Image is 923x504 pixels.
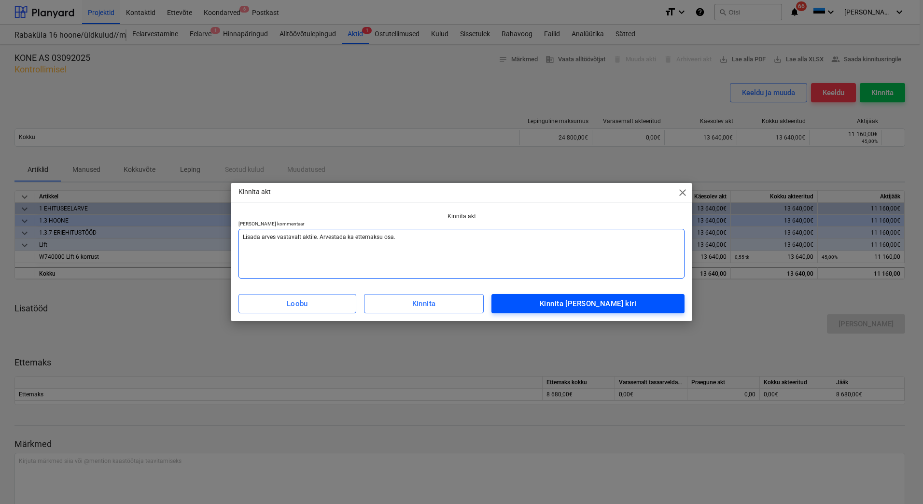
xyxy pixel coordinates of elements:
div: Loobu [287,297,308,310]
button: Kinnita [364,294,484,313]
p: [PERSON_NAME] kommentaar [238,221,685,229]
p: Kinnita akt [238,187,271,197]
div: Kinnita [412,297,436,310]
span: close [677,187,688,198]
iframe: Chat Widget [875,458,923,504]
textarea: Lisada arves vastavalt aktile. Arvestada ka ettemaksu osa. [238,229,685,279]
p: Kinnita akt [238,212,685,221]
div: Kinnita [PERSON_NAME] kiri [540,297,636,310]
button: Loobu [238,294,356,313]
button: Kinnita [PERSON_NAME] kiri [491,294,685,313]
